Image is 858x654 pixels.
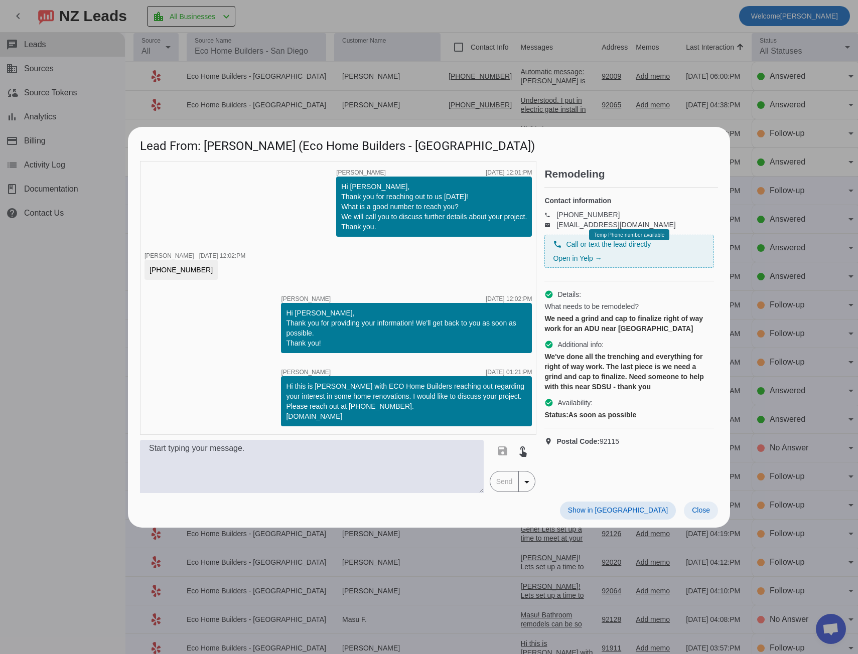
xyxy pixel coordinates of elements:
span: [PERSON_NAME] [281,296,331,302]
button: Close [684,502,718,520]
a: Open in Yelp → [553,254,602,262]
h2: Remodeling [544,169,718,179]
mat-icon: check_circle [544,340,553,349]
mat-icon: phone [553,240,562,249]
button: Show in [GEOGRAPHIC_DATA] [560,502,676,520]
mat-icon: location_on [544,437,556,445]
mat-icon: arrow_drop_down [521,476,533,488]
h4: Contact information [544,196,714,206]
span: [PERSON_NAME] [281,369,331,375]
span: What needs to be remodeled? [544,301,639,311]
div: We've done all the trenching and everything for right of way work. The last piece is we need a gr... [544,352,714,392]
div: We need a grind and cap to finalize right of way work for an ADU near [GEOGRAPHIC_DATA] [544,313,714,334]
span: [PERSON_NAME] [145,252,194,259]
span: Temp Phone number available [594,232,664,238]
div: [DATE] 12:02:PM [486,296,532,302]
div: [DATE] 12:01:PM [486,170,532,176]
mat-icon: touch_app [517,445,529,457]
mat-icon: check_circle [544,398,553,407]
mat-icon: email [544,222,556,227]
span: Availability: [557,398,593,408]
div: As soon as possible [544,410,714,420]
div: Hi [PERSON_NAME], Thank you for reaching out to us [DATE]! What is a good number to reach you? We... [341,182,527,232]
span: Call or text the lead directly [566,239,651,249]
div: Hi this is [PERSON_NAME] with ECO Home Builders reaching out regarding your interest in some home... [286,381,527,421]
span: Additional info: [557,340,604,350]
div: [DATE] 12:02:PM [199,253,245,259]
h1: Lead From: [PERSON_NAME] (Eco Home Builders - [GEOGRAPHIC_DATA]) [128,127,730,160]
span: Details: [557,289,581,299]
span: Close [692,506,710,514]
span: 92115 [556,436,619,446]
span: Show in [GEOGRAPHIC_DATA] [568,506,668,514]
div: [DATE] 01:21:PM [486,369,532,375]
span: [PERSON_NAME] [336,170,386,176]
div: Hi [PERSON_NAME], Thank you for providing your information! We'll get back to you as soon as poss... [286,308,527,348]
mat-icon: phone [544,212,556,217]
mat-icon: check_circle [544,290,553,299]
a: [EMAIL_ADDRESS][DOMAIN_NAME] [556,221,675,229]
strong: Status: [544,411,568,419]
div: [PHONE_NUMBER] [150,265,213,275]
a: [PHONE_NUMBER] [556,211,620,219]
strong: Postal Code: [556,437,600,445]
